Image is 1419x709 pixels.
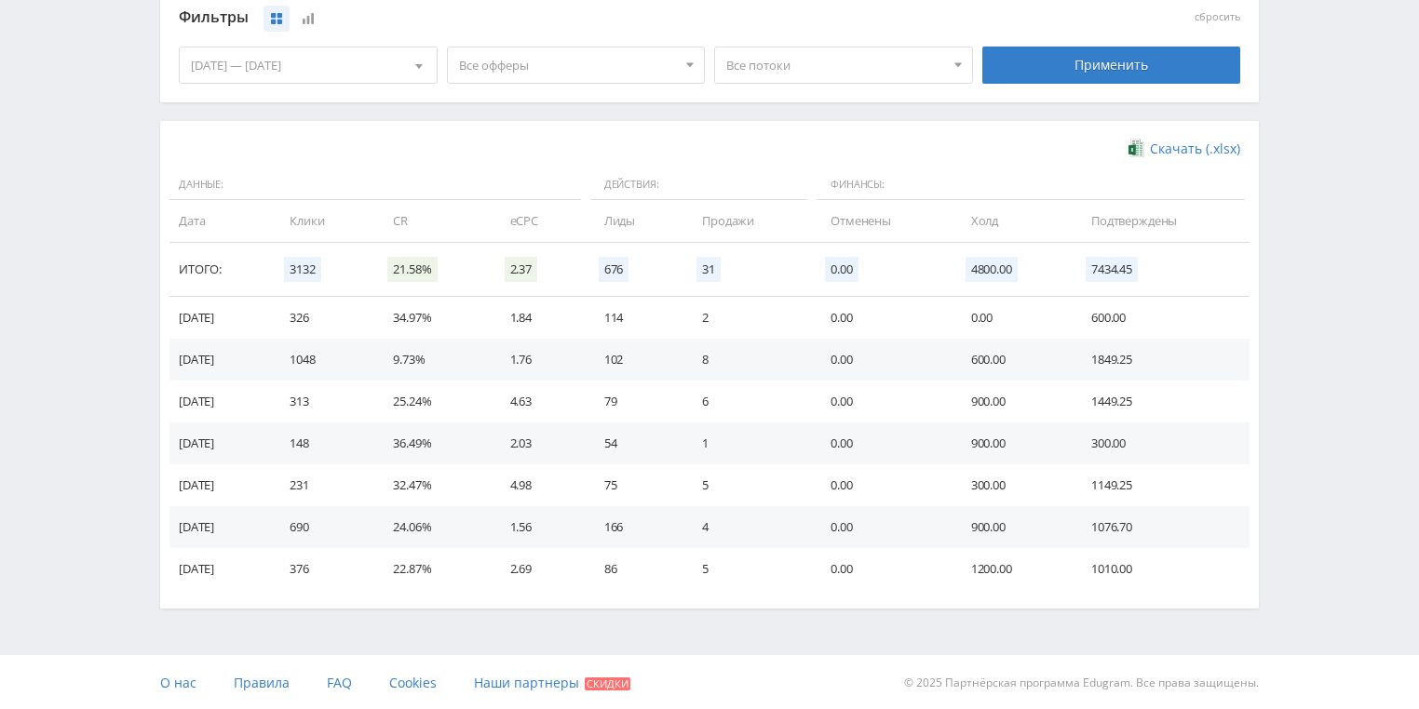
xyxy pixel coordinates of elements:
span: Cookies [389,674,437,691]
td: 102 [586,339,683,381]
td: Продажи [683,200,812,242]
td: 4.63 [492,381,586,422]
span: 2.37 [505,257,537,282]
td: 1.76 [492,339,586,381]
td: [DATE] [169,506,271,548]
td: 231 [271,464,374,506]
div: [DATE] — [DATE] [180,47,437,83]
td: 313 [271,381,374,422]
td: 0.00 [812,422,953,464]
td: 166 [586,506,683,548]
td: 900.00 [953,381,1073,422]
td: 114 [586,297,683,339]
td: CR [374,200,491,242]
td: Холд [953,200,1073,242]
td: 1449.25 [1073,381,1250,422]
span: Скачать (.xlsx) [1150,141,1240,156]
span: 21.58% [387,257,437,282]
a: Скачать (.xlsx) [1128,140,1240,158]
td: 1076.70 [1073,506,1250,548]
td: Дата [169,200,271,242]
td: eCPC [492,200,586,242]
td: Отменены [812,200,953,242]
td: 600.00 [1073,297,1250,339]
td: 6 [683,381,812,422]
td: 1 [683,422,812,464]
td: [DATE] [169,381,271,422]
span: FAQ [327,674,352,691]
td: 0.00 [812,464,953,506]
td: 900.00 [953,422,1073,464]
td: 32.47% [374,464,491,506]
td: 86 [586,548,683,590]
span: Все потоки [726,47,944,83]
td: 2 [683,297,812,339]
td: 79 [586,381,683,422]
td: 22.87% [374,548,491,590]
td: 0.00 [812,381,953,422]
td: 1149.25 [1073,464,1250,506]
td: 1.84 [492,297,586,339]
td: Итого: [169,243,271,297]
span: Наши партнеры [474,674,579,691]
td: Лиды [586,200,683,242]
td: [DATE] [169,339,271,381]
td: 36.49% [374,422,491,464]
td: 4 [683,506,812,548]
td: [DATE] [169,297,271,339]
td: 9.73% [374,339,491,381]
td: 34.97% [374,297,491,339]
td: 0.00 [953,297,1073,339]
span: 0.00 [825,257,858,282]
td: [DATE] [169,422,271,464]
td: 326 [271,297,374,339]
td: 2.03 [492,422,586,464]
td: 0.00 [812,297,953,339]
span: 7434.45 [1086,257,1138,282]
img: xlsx [1128,139,1144,157]
td: 5 [683,548,812,590]
td: [DATE] [169,548,271,590]
td: 2.69 [492,548,586,590]
span: Данные: [169,169,581,201]
td: 0.00 [812,548,953,590]
span: 4800.00 [966,257,1018,282]
div: Фильтры [179,4,973,32]
td: Клики [271,200,374,242]
div: Применить [982,47,1241,84]
td: 4.98 [492,464,586,506]
td: 54 [586,422,683,464]
button: сбросить [1195,11,1240,23]
td: 690 [271,506,374,548]
span: 31 [696,257,721,282]
td: 1.56 [492,506,586,548]
span: Действия: [590,169,807,201]
td: 300.00 [953,464,1073,506]
span: 3132 [284,257,320,282]
td: 25.24% [374,381,491,422]
span: Правила [234,674,290,691]
td: 0.00 [812,506,953,548]
span: Все офферы [459,47,677,83]
td: 1849.25 [1073,339,1250,381]
td: 1200.00 [953,548,1073,590]
td: 8 [683,339,812,381]
td: 148 [271,422,374,464]
td: 1010.00 [1073,548,1250,590]
td: 376 [271,548,374,590]
span: Финансы: [817,169,1245,201]
td: 24.06% [374,506,491,548]
td: 300.00 [1073,422,1250,464]
span: Скидки [585,677,630,690]
span: О нас [160,674,196,691]
td: [DATE] [169,464,271,506]
td: 75 [586,464,683,506]
td: 0.00 [812,339,953,381]
span: 676 [599,257,629,282]
td: 5 [683,464,812,506]
td: 600.00 [953,339,1073,381]
td: 900.00 [953,506,1073,548]
td: 1048 [271,339,374,381]
td: Подтверждены [1073,200,1250,242]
